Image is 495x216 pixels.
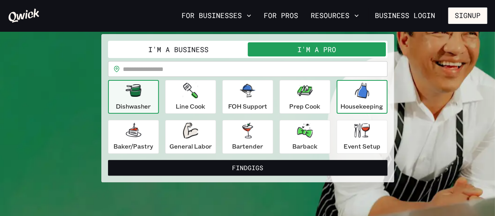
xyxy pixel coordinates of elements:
[165,120,216,154] button: General Labor
[344,142,380,151] p: Event Setup
[279,120,330,154] button: Barback
[228,102,267,111] p: FOH Support
[261,9,301,22] a: For Pros
[178,9,254,22] button: For Businesses
[169,142,212,151] p: General Labor
[289,102,320,111] p: Prep Cook
[110,42,248,56] button: I'm a Business
[108,160,387,176] button: FindGigs
[176,102,205,111] p: Line Cook
[340,102,383,111] p: Housekeeping
[108,120,159,154] button: Baker/Pastry
[248,42,386,56] button: I'm a Pro
[368,7,442,24] a: Business Login
[232,142,263,151] p: Bartender
[108,80,159,114] button: Dishwasher
[165,80,216,114] button: Line Cook
[116,102,151,111] p: Dishwasher
[337,80,387,114] button: Housekeeping
[308,9,362,22] button: Resources
[279,80,330,114] button: Prep Cook
[222,80,273,114] button: FOH Support
[448,7,487,24] button: Signup
[292,142,317,151] p: Barback
[337,120,387,154] button: Event Setup
[113,142,153,151] p: Baker/Pastry
[222,120,273,154] button: Bartender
